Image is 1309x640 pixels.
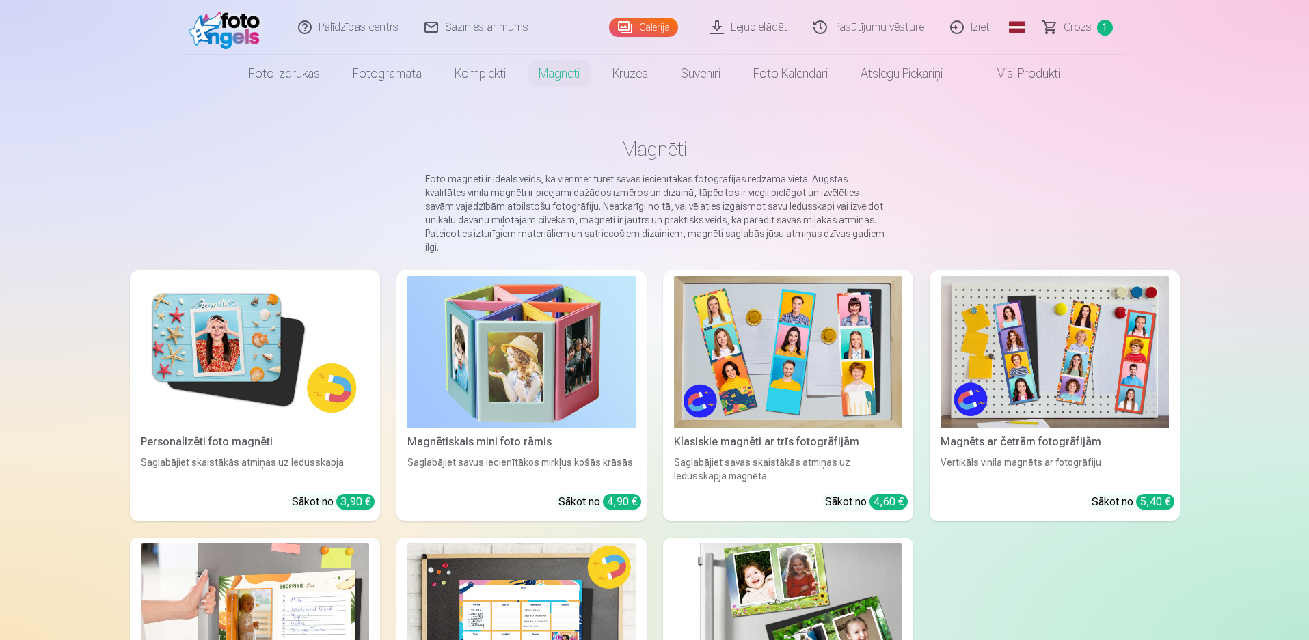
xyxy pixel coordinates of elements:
div: Klasiskie magnēti ar trīs fotogrāfijām [669,434,908,450]
a: Magnēti [522,55,596,93]
a: Suvenīri [664,55,737,93]
img: Magnētiskais mini foto rāmis [407,276,636,428]
a: Personalizēti foto magnētiPersonalizēti foto magnētiSaglabājiet skaistākās atmiņas uz ledusskapja... [130,270,380,521]
div: 3,90 € [336,494,375,510]
div: Saglabājiet savus iecienītākos mirkļus košās krāsās [402,456,641,483]
div: 4,90 € [603,494,641,510]
p: Foto magnēti ir ideāls veids, kā vienmēr turēt savas iecienītākās fotogrāfijas redzamā vietā. Aug... [425,172,885,254]
a: Krūzes [596,55,664,93]
a: Klasiskie magnēti ar trīs fotogrāfijāmKlasiskie magnēti ar trīs fotogrāfijāmSaglabājiet savas ska... [663,270,913,521]
div: Sākot no [825,494,908,510]
a: Komplekti [438,55,522,93]
img: Magnēts ar četrām fotogrāfijām [941,276,1169,428]
div: 4,60 € [869,494,908,510]
div: 5,40 € [1136,494,1174,510]
div: Magnēts ar četrām fotogrāfijām [935,434,1174,450]
div: Vertikāls vinila magnēts ar fotogrāfiju [935,456,1174,483]
span: Grozs [1064,19,1092,36]
span: 1 [1097,20,1113,36]
div: Sākot no [292,494,375,510]
a: Foto kalendāri [737,55,844,93]
a: Foto izdrukas [232,55,336,93]
a: Atslēgu piekariņi [844,55,959,93]
div: Sākot no [1092,494,1174,510]
a: Magnētiskais mini foto rāmisMagnētiskais mini foto rāmisSaglabājiet savus iecienītākos mirkļus ko... [396,270,647,521]
img: Personalizēti foto magnēti [141,276,369,428]
a: Visi produkti [959,55,1077,93]
a: Magnēts ar četrām fotogrāfijāmMagnēts ar četrām fotogrāfijāmVertikāls vinila magnēts ar fotogrāfi... [930,270,1180,521]
img: Klasiskie magnēti ar trīs fotogrāfijām [674,276,902,428]
div: Saglabājiet savas skaistākās atmiņas uz ledusskapja magnēta [669,456,908,483]
a: Fotogrāmata [336,55,438,93]
div: Personalizēti foto magnēti [135,434,375,450]
h1: Magnēti [141,137,1169,161]
div: Saglabājiet skaistākās atmiņas uz ledusskapja [135,456,375,483]
div: Magnētiskais mini foto rāmis [402,434,641,450]
img: /fa1 [189,5,267,49]
div: Sākot no [558,494,641,510]
a: Galerija [609,18,678,37]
